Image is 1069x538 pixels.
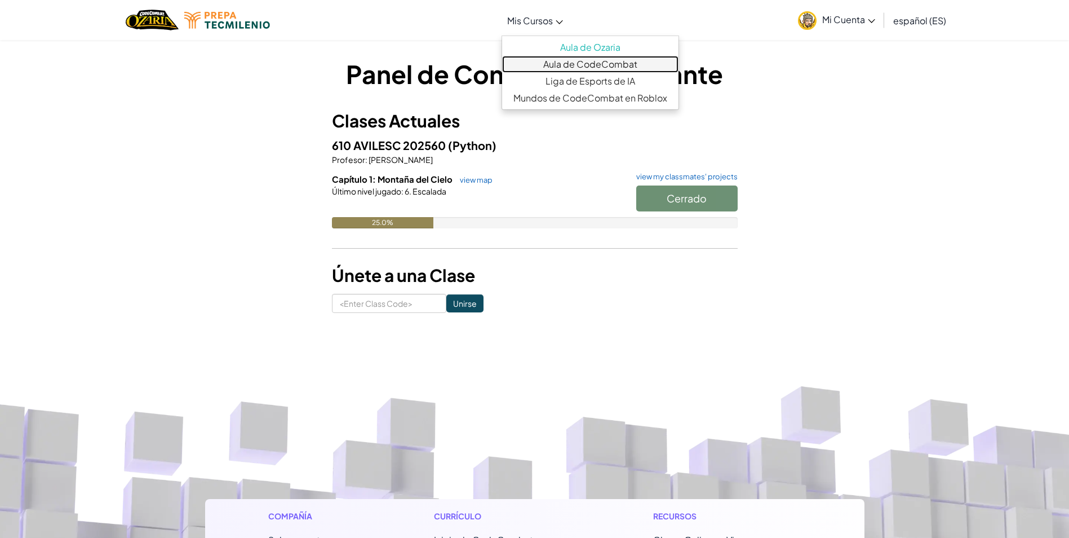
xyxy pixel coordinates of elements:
div: 25.0% [332,217,433,228]
span: (Python) [448,138,496,152]
a: español (ES) [888,5,952,36]
a: Aula de Ozaria [502,39,678,56]
img: avatar [798,11,817,30]
span: 610 AVILESC 202560 [332,138,448,152]
span: 6. [403,186,411,196]
a: view map [454,175,493,184]
a: Ozaria by CodeCombat logo [126,8,178,32]
span: : [401,186,403,196]
span: Mi Cuenta [822,14,875,25]
h3: Clases Actuales [332,108,738,134]
span: Último nivel jugado [332,186,401,196]
span: : [365,155,367,165]
h3: Únete a una Clase [332,263,738,288]
input: <Enter Class Code> [332,294,446,313]
input: Unirse [446,294,484,312]
h1: Panel de Control del Estudiante [332,56,738,91]
a: Mundos de CodeCombat en Roblox [502,90,678,107]
a: Mis Cursos [502,5,569,36]
a: Mi Cuenta [792,2,881,38]
a: Liga de Esports de IA [502,73,678,90]
h1: Compañía [268,510,362,522]
span: Escalada [411,186,446,196]
span: [PERSON_NAME] [367,155,433,165]
a: view my classmates' projects [631,173,738,180]
h1: Currículo [434,510,582,522]
a: Aula de CodeCombat [502,56,678,73]
span: Profesor [332,155,365,165]
span: Capítulo 1: Montaña del Cielo [332,174,454,184]
img: Tecmilenio logo [184,12,270,29]
h1: Recursos [653,510,801,522]
span: Mis Cursos [507,15,553,27]
img: Home [126,8,178,32]
span: español (ES) [893,15,946,27]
